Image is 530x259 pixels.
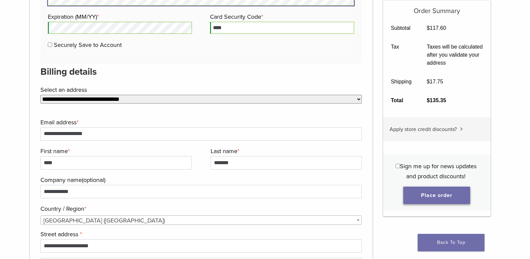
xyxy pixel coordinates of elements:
[427,79,430,84] span: $
[40,229,360,239] label: Street address
[390,126,457,133] span: Apply store credit discounts?
[383,38,419,72] th: Tax
[403,187,470,204] button: Place order
[400,163,476,180] span: Sign me up for news updates and product discounts!
[210,12,352,22] label: Card Security Code
[383,19,419,38] th: Subtotal
[383,72,419,91] th: Shipping
[40,215,362,225] span: Country / Region
[40,85,360,95] label: Select an address
[82,176,105,184] span: (optional)
[383,91,419,110] th: Total
[418,234,485,251] a: Back To Top
[41,216,362,225] span: United States (US)
[48,12,190,22] label: Expiration (MM/YY)
[427,79,443,84] bdi: 17.75
[396,164,400,168] input: Sign me up for news updates and product discounts!
[383,0,491,15] h5: Order Summary
[419,38,491,72] td: Taxes will be calculated after you validate your address
[54,41,122,49] label: Securely Save to Account
[211,146,360,156] label: Last name
[40,146,190,156] label: First name
[427,98,446,103] bdi: 135.35
[427,25,446,31] bdi: 117.60
[40,117,360,127] label: Email address
[40,204,360,214] label: Country / Region
[460,127,463,131] img: caret.svg
[40,175,360,185] label: Company name
[427,25,430,31] span: $
[40,64,362,80] h3: Billing details
[427,98,430,103] span: $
